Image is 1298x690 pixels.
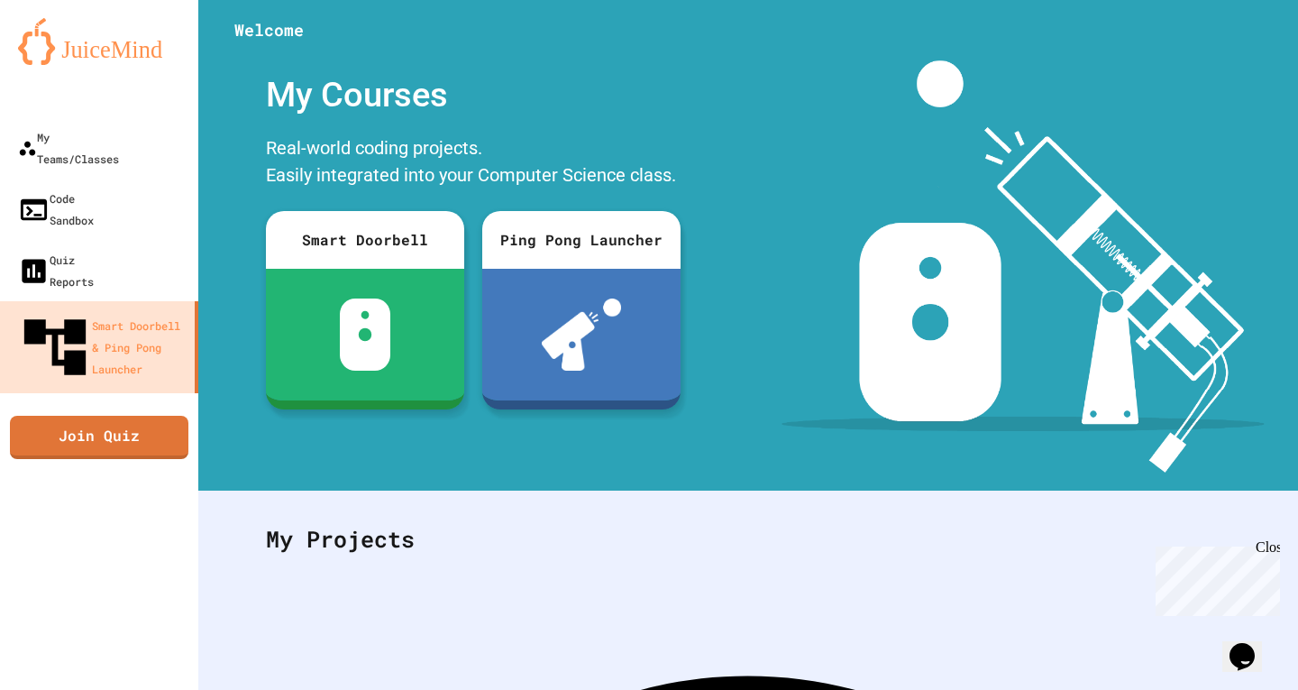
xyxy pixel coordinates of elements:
[18,188,94,231] div: Code Sandbox
[18,18,180,65] img: logo-orange.svg
[18,249,94,292] div: Quiz Reports
[340,299,391,371] img: sdb-white.svg
[248,504,1248,575] div: My Projects
[7,7,124,115] div: Chat with us now!Close
[257,60,690,130] div: My Courses
[542,299,622,371] img: ppl-with-ball.png
[1148,539,1280,616] iframe: chat widget
[18,310,187,384] div: Smart Doorbell & Ping Pong Launcher
[1222,618,1280,672] iframe: chat widget
[257,130,690,198] div: Real-world coding projects. Easily integrated into your Computer Science class.
[266,211,464,269] div: Smart Doorbell
[18,126,119,170] div: My Teams/Classes
[782,60,1265,473] img: banner-image-my-projects.png
[10,416,188,459] a: Join Quiz
[482,211,681,269] div: Ping Pong Launcher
